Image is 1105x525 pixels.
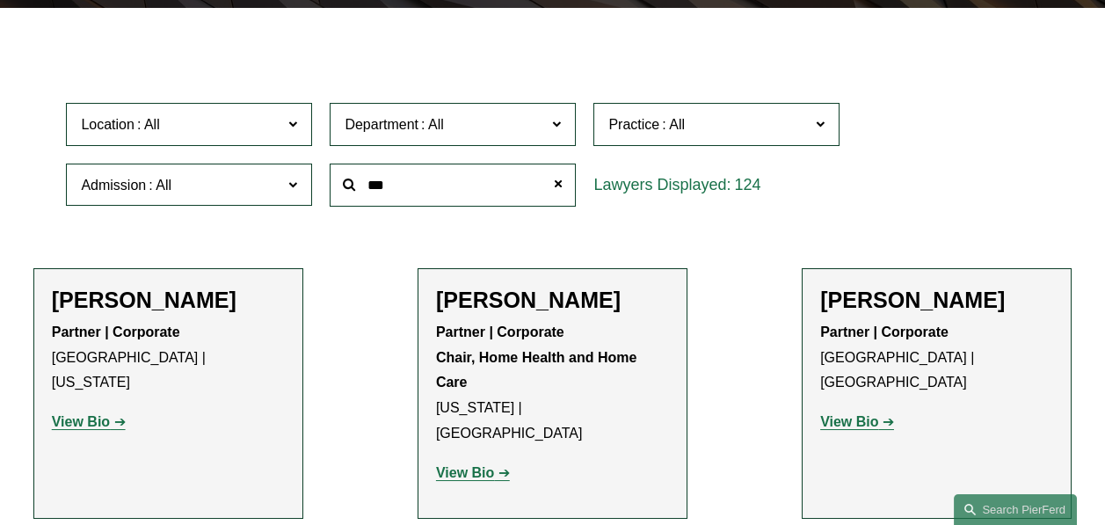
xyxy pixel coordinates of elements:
[820,320,1053,396] p: [GEOGRAPHIC_DATA] | [GEOGRAPHIC_DATA]
[820,414,878,429] strong: View Bio
[81,117,134,132] span: Location
[52,320,285,396] p: [GEOGRAPHIC_DATA] | [US_STATE]
[52,287,285,313] h2: [PERSON_NAME]
[345,117,418,132] span: Department
[608,117,659,132] span: Practice
[954,494,1077,525] a: Search this site
[81,178,146,193] span: Admission
[436,465,494,480] strong: View Bio
[436,350,641,390] strong: Chair, Home Health and Home Care
[436,320,669,447] p: [US_STATE] | [GEOGRAPHIC_DATA]
[436,465,510,480] a: View Bio
[820,287,1053,313] h2: [PERSON_NAME]
[436,287,669,313] h2: [PERSON_NAME]
[436,324,564,339] strong: Partner | Corporate
[52,324,180,339] strong: Partner | Corporate
[52,414,110,429] strong: View Bio
[734,176,760,193] span: 124
[820,324,949,339] strong: Partner | Corporate
[52,414,126,429] a: View Bio
[820,414,894,429] a: View Bio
